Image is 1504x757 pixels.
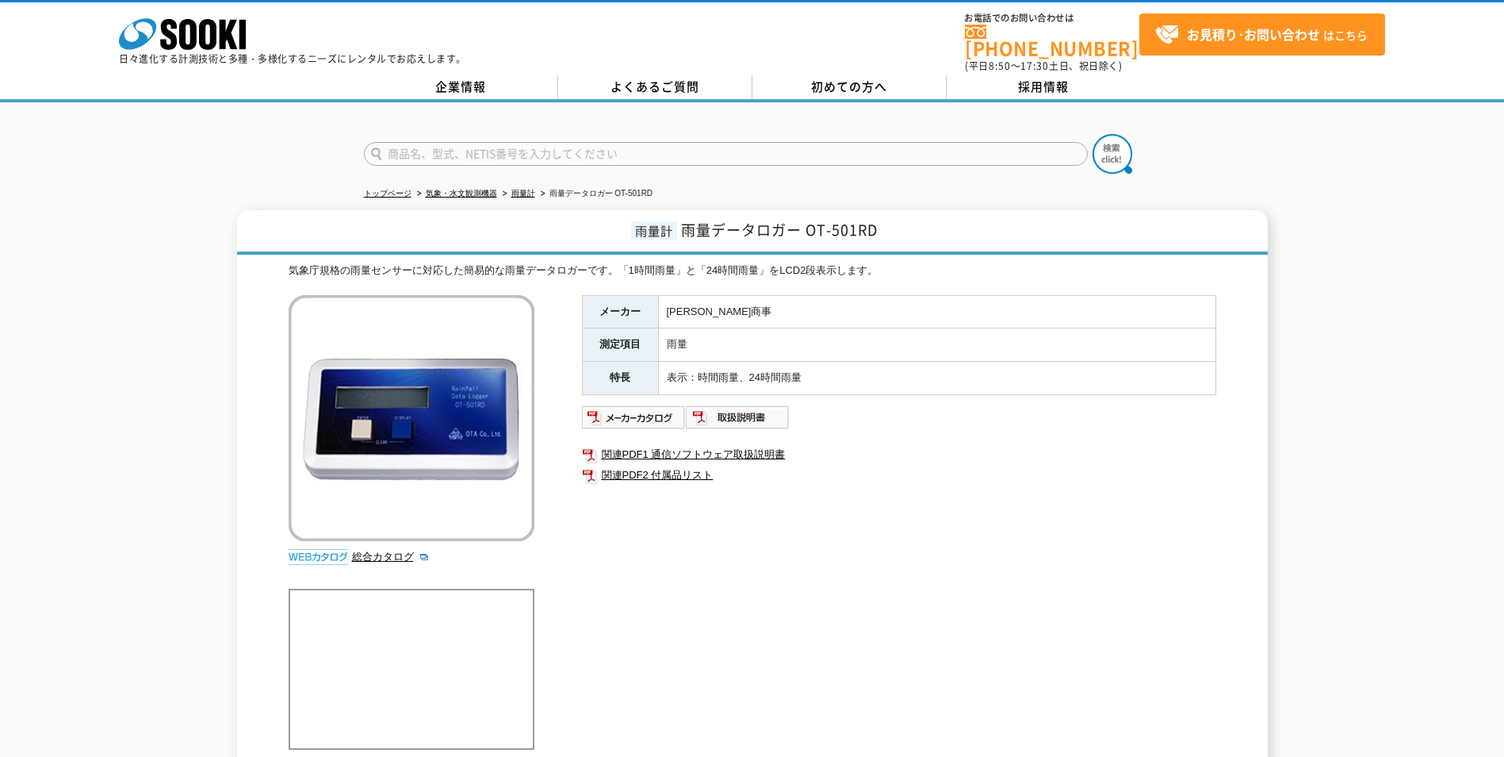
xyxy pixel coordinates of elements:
img: 雨量データロガー OT-501RD [289,295,534,541]
span: 8:50 [989,59,1011,73]
img: btn_search.png [1093,134,1132,174]
img: 取扱説明書 [686,405,790,430]
li: 雨量データロガー OT-501RD [538,186,653,202]
td: [PERSON_NAME]商事 [658,295,1215,329]
img: webカタログ [289,549,348,565]
a: メーカーカタログ [582,415,686,427]
th: メーカー [582,295,658,329]
span: (平日 ～ 土日、祝日除く) [965,59,1122,73]
strong: お見積り･お問い合わせ [1187,25,1320,44]
a: 総合カタログ [352,551,430,563]
a: 気象・水文観測機器 [426,189,497,198]
span: お電話でのお問い合わせは [965,13,1139,23]
a: 関連PDF2 付属品リスト [582,465,1216,486]
a: [PHONE_NUMBER] [965,25,1139,57]
a: 雨量計 [511,189,535,198]
th: 特長 [582,362,658,395]
a: 取扱説明書 [686,415,790,427]
th: 測定項目 [582,329,658,362]
a: よくあるご質問 [558,75,752,99]
td: 表示：時間雨量、24時間雨量 [658,362,1215,395]
div: 気象庁規格の雨量センサーに対応した簡易的な雨量データロガーです。「1時間雨量」と「24時間雨量」をLCD2段表示します。 [289,263,1216,279]
td: 雨量 [658,329,1215,362]
a: お見積り･お問い合わせはこちら [1139,13,1385,56]
a: トップページ [364,189,411,198]
span: 雨量データロガー OT-501RD [681,219,878,240]
span: 17:30 [1020,59,1049,73]
span: 初めての方へ [811,78,887,95]
p: 日々進化する計測技術と多種・多様化するニーズにレンタルでお応えします。 [119,54,466,63]
span: はこちら [1155,23,1368,47]
a: 採用情報 [947,75,1141,99]
img: メーカーカタログ [582,405,686,430]
span: 雨量計 [631,221,677,240]
a: 企業情報 [364,75,558,99]
input: 商品名、型式、NETIS番号を入力してください [364,142,1088,166]
a: 関連PDF1 通信ソフトウェア取扱説明書 [582,444,1216,465]
a: 初めての方へ [752,75,947,99]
